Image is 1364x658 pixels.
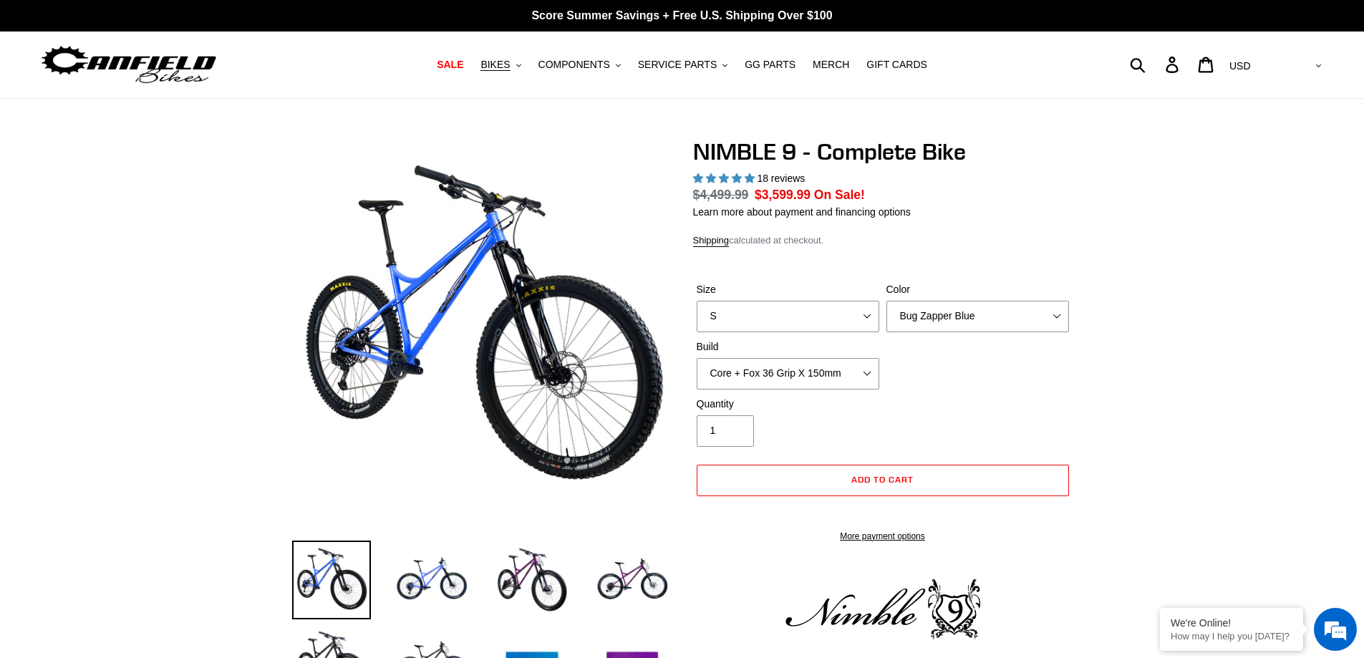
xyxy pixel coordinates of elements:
[757,173,805,184] span: 18 reviews
[493,541,571,619] img: Load image into Gallery viewer, NIMBLE 9 - Complete Bike
[693,235,730,247] a: Shipping
[430,55,470,74] a: SALE
[631,55,735,74] button: SERVICE PARTS
[437,59,463,71] span: SALE
[638,59,717,71] span: SERVICE PARTS
[697,339,879,354] label: Build
[851,474,914,485] span: Add to cart
[866,59,927,71] span: GIFT CARDS
[473,55,528,74] button: BIKES
[693,206,911,218] a: Learn more about payment and financing options
[39,42,218,87] img: Canfield Bikes
[697,282,879,297] label: Size
[697,397,879,412] label: Quantity
[806,55,856,74] a: MERCH
[531,55,628,74] button: COMPONENTS
[693,188,749,202] s: $4,499.99
[697,465,1069,496] button: Add to cart
[814,185,865,204] span: On Sale!
[292,541,371,619] img: Load image into Gallery viewer, NIMBLE 9 - Complete Bike
[593,541,672,619] img: Load image into Gallery viewer, NIMBLE 9 - Complete Bike
[538,59,610,71] span: COMPONENTS
[693,173,758,184] span: 4.89 stars
[480,59,510,71] span: BIKES
[737,55,803,74] a: GG PARTS
[859,55,934,74] a: GIFT CARDS
[886,282,1069,297] label: Color
[745,59,795,71] span: GG PARTS
[813,59,849,71] span: MERCH
[697,530,1069,543] a: More payment options
[1138,49,1174,80] input: Search
[1171,631,1292,642] p: How may I help you today?
[392,541,471,619] img: Load image into Gallery viewer, NIMBLE 9 - Complete Bike
[693,233,1073,248] div: calculated at checkout.
[1171,617,1292,629] div: We're Online!
[755,188,811,202] span: $3,599.99
[693,138,1073,165] h1: NIMBLE 9 - Complete Bike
